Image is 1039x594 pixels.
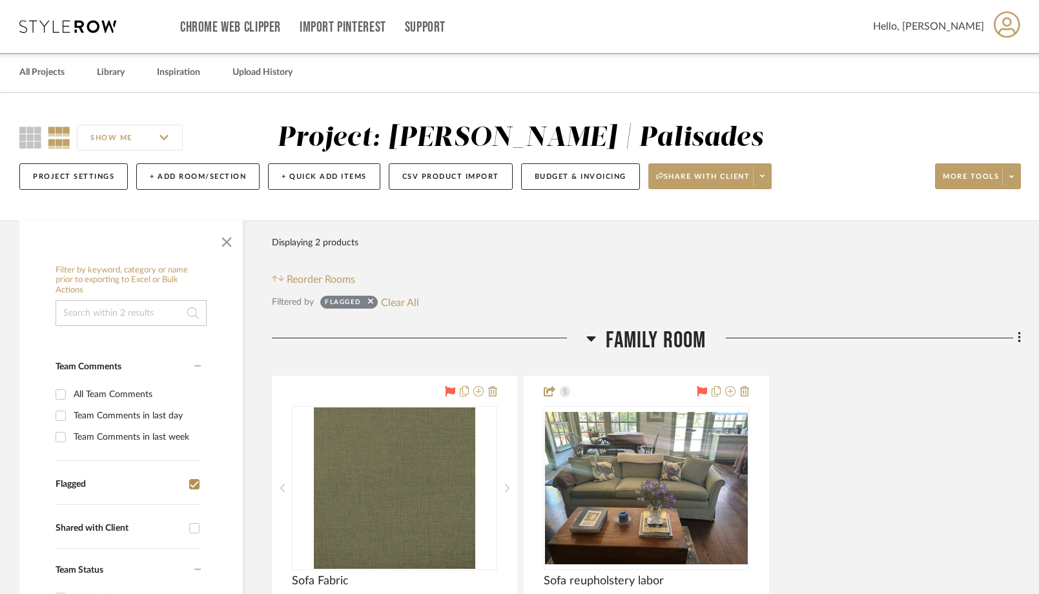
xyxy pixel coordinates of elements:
button: Reorder Rooms [272,272,355,287]
span: More tools [943,172,999,191]
button: + Add Room/Section [136,163,260,190]
div: Flagged [56,479,183,490]
a: Import Pinterest [300,22,386,33]
input: Search within 2 results [56,300,207,326]
button: Project Settings [19,163,128,190]
div: Team Comments in last week [74,427,198,447]
span: Share with client [656,172,750,191]
button: Close [214,227,240,252]
span: Sofa Fabric [292,574,349,588]
a: All Projects [19,64,65,81]
h6: Filter by keyword, category or name prior to exporting to Excel or Bulk Actions [56,265,207,296]
span: Hello, [PERSON_NAME] [873,19,984,34]
img: Sofa reupholstery labor [545,412,748,564]
a: Upload History [232,64,293,81]
button: Budget & Invoicing [521,163,640,190]
div: Team Comments in last day [74,405,198,426]
button: Share with client [648,163,772,189]
button: CSV Product Import [389,163,513,190]
span: Sofa reupholstery labor [544,574,664,588]
span: Family Room [606,327,706,354]
img: Sofa Fabric [314,407,475,569]
div: Flagged [325,298,362,311]
a: Chrome Web Clipper [180,22,281,33]
button: Clear All [381,294,419,311]
span: Team Status [56,566,103,575]
span: Reorder Rooms [287,272,355,287]
div: Filtered by [272,295,314,309]
button: + Quick Add Items [268,163,380,190]
div: Shared with Client [56,523,183,534]
div: Project: [PERSON_NAME] | Palisades [277,125,763,152]
div: Displaying 2 products [272,230,358,256]
button: More tools [935,163,1021,189]
div: All Team Comments [74,384,198,405]
a: Support [405,22,446,33]
a: Library [97,64,125,81]
a: Inspiration [157,64,200,81]
span: Team Comments [56,362,121,371]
